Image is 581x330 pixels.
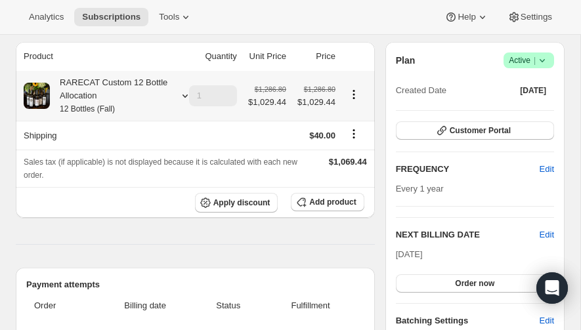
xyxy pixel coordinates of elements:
[455,278,494,289] span: Order now
[396,274,554,293] button: Order now
[16,42,181,71] th: Product
[200,299,257,312] span: Status
[29,12,64,22] span: Analytics
[396,121,554,140] button: Customer Portal
[159,12,179,22] span: Tools
[396,249,423,259] span: [DATE]
[437,8,496,26] button: Help
[540,228,554,241] button: Edit
[248,96,286,109] span: $1,029.44
[343,127,364,141] button: Shipping actions
[521,12,552,22] span: Settings
[98,299,192,312] span: Billing date
[50,76,168,115] div: RARECAT Custom 12 Bottle Allocation
[304,85,335,93] small: $1,286.80
[82,12,140,22] span: Subscriptions
[450,125,511,136] span: Customer Portal
[290,42,339,71] th: Price
[213,197,270,208] span: Apply discount
[309,131,335,140] span: $40.00
[396,54,416,67] h2: Plan
[509,54,549,67] span: Active
[536,272,568,304] div: Open Intercom Messenger
[343,87,364,102] button: Product actions
[21,8,72,26] button: Analytics
[151,8,200,26] button: Tools
[195,193,278,213] button: Apply discount
[458,12,475,22] span: Help
[540,314,554,327] span: Edit
[255,85,286,93] small: $1,286.80
[181,42,241,71] th: Quantity
[540,163,554,176] span: Edit
[396,184,444,194] span: Every 1 year
[396,314,540,327] h6: Batching Settings
[396,163,540,176] h2: FREQUENCY
[396,84,446,97] span: Created Date
[241,42,290,71] th: Unit Price
[534,55,536,66] span: |
[500,8,560,26] button: Settings
[291,193,364,211] button: Add product
[520,85,546,96] span: [DATE]
[512,81,554,100] button: [DATE]
[74,8,148,26] button: Subscriptions
[309,197,356,207] span: Add product
[396,228,540,241] h2: NEXT BILLING DATE
[532,159,562,180] button: Edit
[24,83,50,109] img: product img
[16,121,181,150] th: Shipping
[26,291,95,320] th: Order
[265,299,356,312] span: Fulfillment
[24,157,297,180] span: Sales tax (if applicable) is not displayed because it is calculated with each new order.
[26,278,364,291] h2: Payment attempts
[329,157,367,167] span: $1,069.44
[60,104,115,113] small: 12 Bottles (Fall)
[294,96,335,109] span: $1,029.44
